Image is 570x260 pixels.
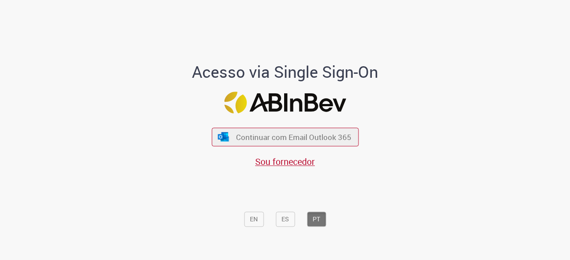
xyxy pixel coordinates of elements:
[244,212,264,227] button: EN
[307,212,326,227] button: PT
[212,128,358,146] button: ícone Azure/Microsoft 360 Continuar com Email Outlook 365
[236,132,351,142] span: Continuar com Email Outlook 365
[255,156,315,168] a: Sou fornecedor
[276,212,295,227] button: ES
[224,92,346,113] img: Logo ABInBev
[217,132,230,141] img: ícone Azure/Microsoft 360
[162,64,409,81] h1: Acesso via Single Sign-On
